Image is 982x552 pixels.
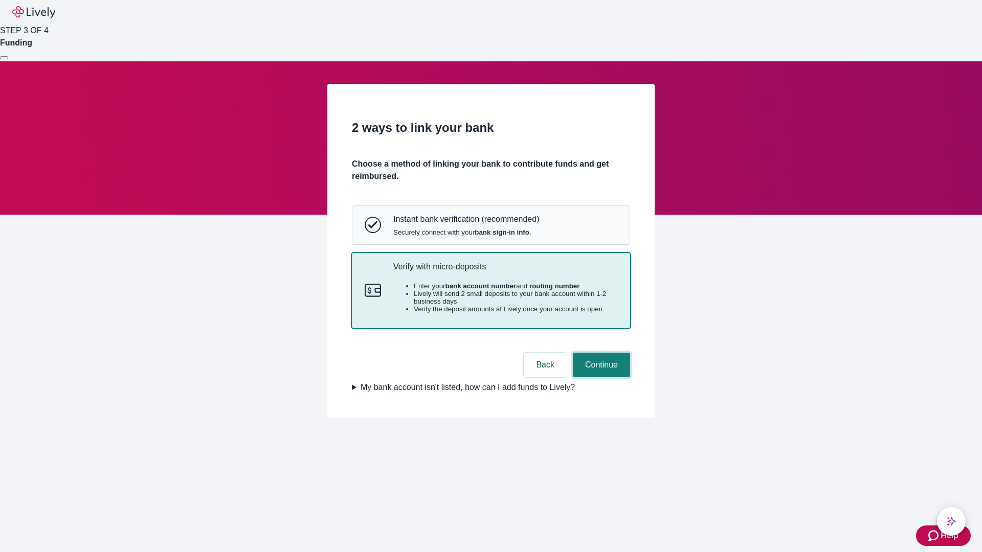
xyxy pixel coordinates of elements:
svg: Micro-deposits [365,282,381,298]
summary: My bank account isn't listed, how can I add funds to Lively? [352,381,630,394]
button: chat [937,507,966,536]
li: Enter your and [414,282,617,290]
strong: bank sign-in info [475,228,529,236]
strong: bank account number [445,282,517,290]
button: Back [524,353,567,377]
strong: routing number [529,282,579,290]
img: Lively [12,6,55,18]
h2: 2 ways to link your bank [352,119,630,137]
svg: Lively AI Assistant [946,516,956,526]
svg: Zendesk support icon [928,530,941,542]
span: Help [941,530,958,542]
svg: Instant bank verification [365,217,381,233]
h4: Choose a method of linking your bank to contribute funds and get reimbursed. [352,158,630,182]
span: Securely connect with your . [393,228,539,236]
li: Verify the deposit amounts at Lively once your account is open [414,305,617,313]
button: Micro-depositsVerify with micro-depositsEnter yourbank account numberand routing numberLively wil... [352,254,630,328]
button: Instant bank verificationInstant bank verification (recommended)Securely connect with yourbank si... [352,206,630,244]
p: Instant bank verification (recommended) [393,214,539,224]
button: Zendesk support iconHelp [916,525,971,546]
button: Continue [573,353,630,377]
p: Verify with micro-deposits [393,262,617,271]
li: Lively will send 2 small deposits to your bank account within 1-2 business days [414,290,617,305]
